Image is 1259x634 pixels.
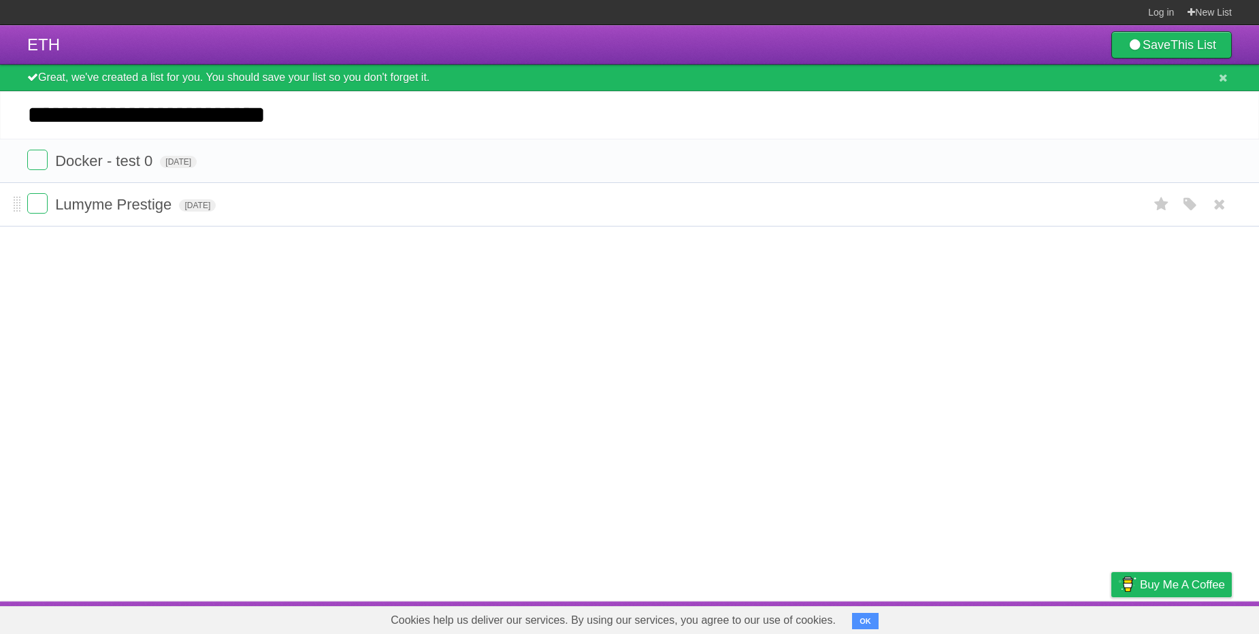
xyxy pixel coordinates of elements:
[55,196,175,213] span: Lumyme Prestige
[377,607,849,634] span: Cookies help us deliver our services. By using our services, you agree to our use of cookies.
[27,193,48,214] label: Done
[1111,31,1232,59] a: SaveThis List
[930,605,959,631] a: About
[1111,572,1232,597] a: Buy me a coffee
[1118,573,1137,596] img: Buy me a coffee
[1140,573,1225,597] span: Buy me a coffee
[27,150,48,170] label: Done
[1146,605,1232,631] a: Suggest a feature
[1149,193,1175,216] label: Star task
[1094,605,1129,631] a: Privacy
[55,152,156,169] span: Docker - test 0
[160,156,197,168] span: [DATE]
[27,35,60,54] span: ETH
[1047,605,1077,631] a: Terms
[852,613,879,629] button: OK
[179,199,216,212] span: [DATE]
[1171,38,1216,52] b: This List
[975,605,1030,631] a: Developers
